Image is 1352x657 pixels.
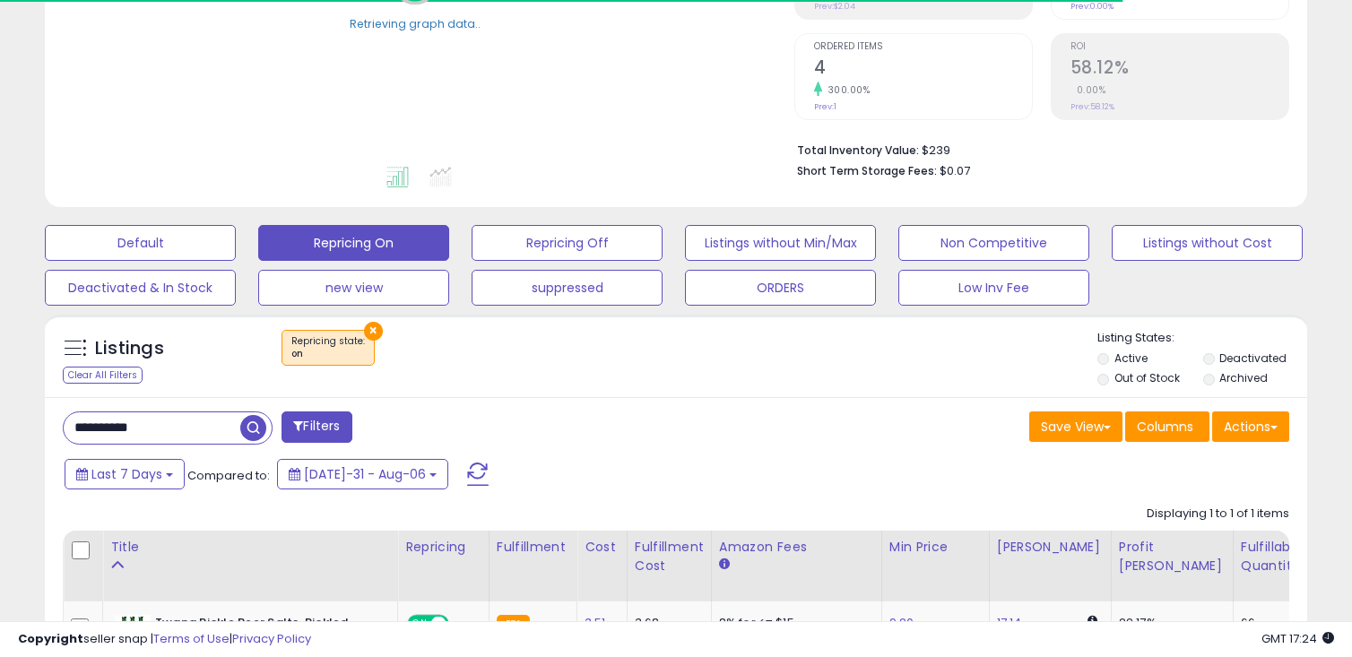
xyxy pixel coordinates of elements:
[797,138,1277,160] li: $239
[291,348,365,360] div: on
[889,538,982,557] div: Min Price
[997,538,1104,557] div: [PERSON_NAME]
[797,163,937,178] b: Short Term Storage Fees:
[822,83,871,97] small: 300.00%
[814,1,855,12] small: Prev: $2.04
[1125,411,1209,442] button: Columns
[940,162,970,179] span: $0.07
[1147,506,1289,523] div: Displaying 1 to 1 of 1 items
[187,467,270,484] span: Compared to:
[291,334,365,361] span: Repricing state :
[304,465,426,483] span: [DATE]-31 - Aug-06
[719,557,730,573] small: Amazon Fees.
[364,322,383,341] button: ×
[1119,538,1226,575] div: Profit [PERSON_NAME]
[65,459,185,489] button: Last 7 Days
[635,538,704,575] div: Fulfillment Cost
[814,42,1032,52] span: Ordered Items
[472,225,663,261] button: Repricing Off
[18,630,83,647] strong: Copyright
[1070,101,1114,112] small: Prev: 58.12%
[1241,538,1303,575] div: Fulfillable Quantity
[1137,418,1193,436] span: Columns
[685,225,876,261] button: Listings without Min/Max
[18,631,311,648] div: seller snap | |
[277,459,448,489] button: [DATE]-31 - Aug-06
[45,270,236,306] button: Deactivated & In Stock
[258,270,449,306] button: new view
[1261,630,1334,647] span: 2025-08-14 17:24 GMT
[814,101,836,112] small: Prev: 1
[1219,350,1287,366] label: Deactivated
[350,15,481,31] div: Retrieving graph data..
[685,270,876,306] button: ORDERS
[91,465,162,483] span: Last 7 Days
[814,57,1032,82] h2: 4
[1114,350,1148,366] label: Active
[153,630,230,647] a: Terms of Use
[282,411,351,443] button: Filters
[110,538,390,557] div: Title
[585,538,620,557] div: Cost
[1112,225,1303,261] button: Listings without Cost
[1219,370,1268,385] label: Archived
[1070,1,1114,12] small: Prev: 0.00%
[63,367,143,384] div: Clear All Filters
[405,538,481,557] div: Repricing
[1070,57,1288,82] h2: 58.12%
[472,270,663,306] button: suppressed
[1114,370,1180,385] label: Out of Stock
[45,225,236,261] button: Default
[898,270,1089,306] button: Low Inv Fee
[232,630,311,647] a: Privacy Policy
[1097,330,1307,347] p: Listing States:
[497,538,569,557] div: Fulfillment
[1070,83,1106,97] small: 0.00%
[797,143,919,158] b: Total Inventory Value:
[898,225,1089,261] button: Non Competitive
[1212,411,1289,442] button: Actions
[95,336,164,361] h5: Listings
[258,225,449,261] button: Repricing On
[719,538,874,557] div: Amazon Fees
[1070,42,1288,52] span: ROI
[1029,411,1122,442] button: Save View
